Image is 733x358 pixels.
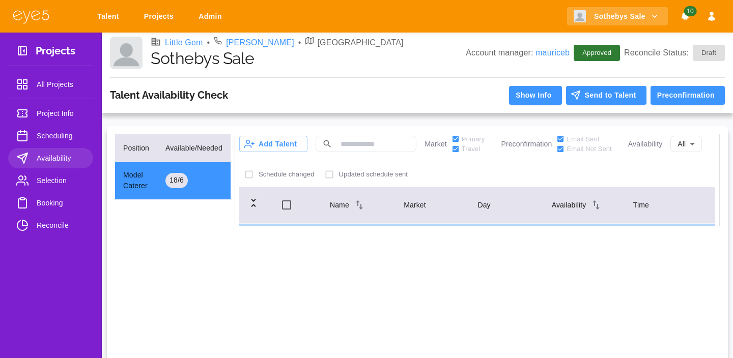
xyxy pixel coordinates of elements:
a: Reconcile [8,215,93,235]
a: Selection [8,170,93,191]
span: Travel [462,144,480,154]
div: Name [330,199,387,211]
a: Availability [8,148,93,168]
a: Projects [137,7,184,26]
a: Project Info [8,103,93,124]
th: Market [396,187,469,224]
p: Account manager: [466,47,570,59]
h3: Talent Availability Check [110,89,228,101]
a: Scheduling [8,126,93,146]
a: [PERSON_NAME] [226,37,294,49]
p: Schedule changed [259,169,315,180]
a: Little Gem [165,37,203,49]
li: • [207,37,210,49]
span: Email Not Sent [567,144,611,154]
span: Draft [695,48,722,58]
span: Booking [37,197,85,209]
a: Admin [192,7,232,26]
div: Availability [552,199,617,211]
span: Primary [462,134,485,144]
span: Reconcile [37,219,85,231]
div: All [670,134,702,155]
p: Preconfirmation [501,139,552,150]
button: Sothebys Sale [567,7,668,26]
th: Available/Needed [157,134,231,162]
span: Project Info [37,107,85,120]
a: Talent [91,7,129,26]
button: Preconfirmation [651,86,725,105]
img: Client logo [110,37,143,69]
span: All Projects [37,78,85,91]
span: Email Sent [567,134,599,144]
img: eye5 [12,9,50,24]
p: Availability [628,139,662,150]
a: mauriceb [535,48,570,57]
img: Client logo [574,10,586,22]
button: Show Info [509,86,561,105]
p: Reconcile Status: [624,45,725,61]
span: Availability [37,152,85,164]
span: Approved [576,48,617,58]
p: [GEOGRAPHIC_DATA] [318,37,404,49]
p: Market [425,139,447,150]
button: Add Talent [239,136,307,152]
h3: Projects [36,45,75,61]
button: Send to Talent [566,86,646,105]
th: Day [469,187,543,224]
span: Selection [37,174,85,187]
th: Position [115,134,157,162]
th: Time [625,187,699,224]
li: • [298,37,301,49]
span: 10 [684,6,696,16]
td: Model Caterer [115,162,157,200]
h1: Sothebys Sale [151,49,466,68]
a: All Projects [8,74,93,95]
p: Updated schedule sent [339,169,408,180]
span: Scheduling [37,130,85,142]
button: Notifications [676,7,694,26]
div: 18 / 6 [165,173,188,188]
a: Booking [8,193,93,213]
